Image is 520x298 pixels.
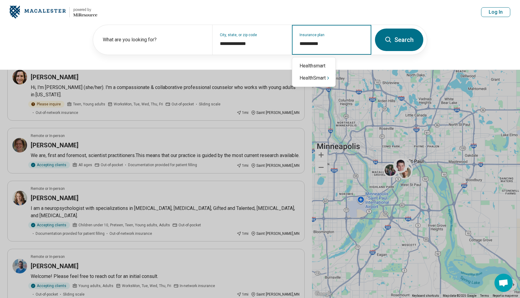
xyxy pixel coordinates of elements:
div: Suggestions [292,60,335,84]
button: Search [375,29,423,51]
div: Healthsmart [292,60,335,72]
div: Open chat [494,274,513,292]
button: Log In [481,7,510,17]
label: What are you looking for? [103,36,205,43]
div: powered by [73,7,97,12]
img: Macalester College [10,5,66,19]
div: HealthSmart [292,72,335,84]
